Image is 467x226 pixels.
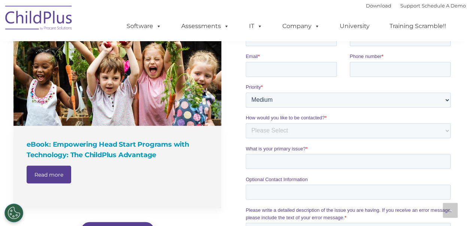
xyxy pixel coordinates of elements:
a: Download [366,3,391,9]
a: Read more [27,165,71,183]
a: Assessments [174,19,237,34]
font: | [366,3,466,9]
a: University [332,19,377,34]
a: Schedule A Demo [422,3,466,9]
img: ChildPlus by Procare Solutions [1,0,76,38]
a: Company [275,19,327,34]
a: IT [242,19,270,34]
a: Training Scramble!! [382,19,454,34]
a: Software [119,19,169,34]
h4: eBook: Empowering Head Start Programs with Technology: The ChildPlus Advantage [27,139,210,160]
a: Support [400,3,420,9]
